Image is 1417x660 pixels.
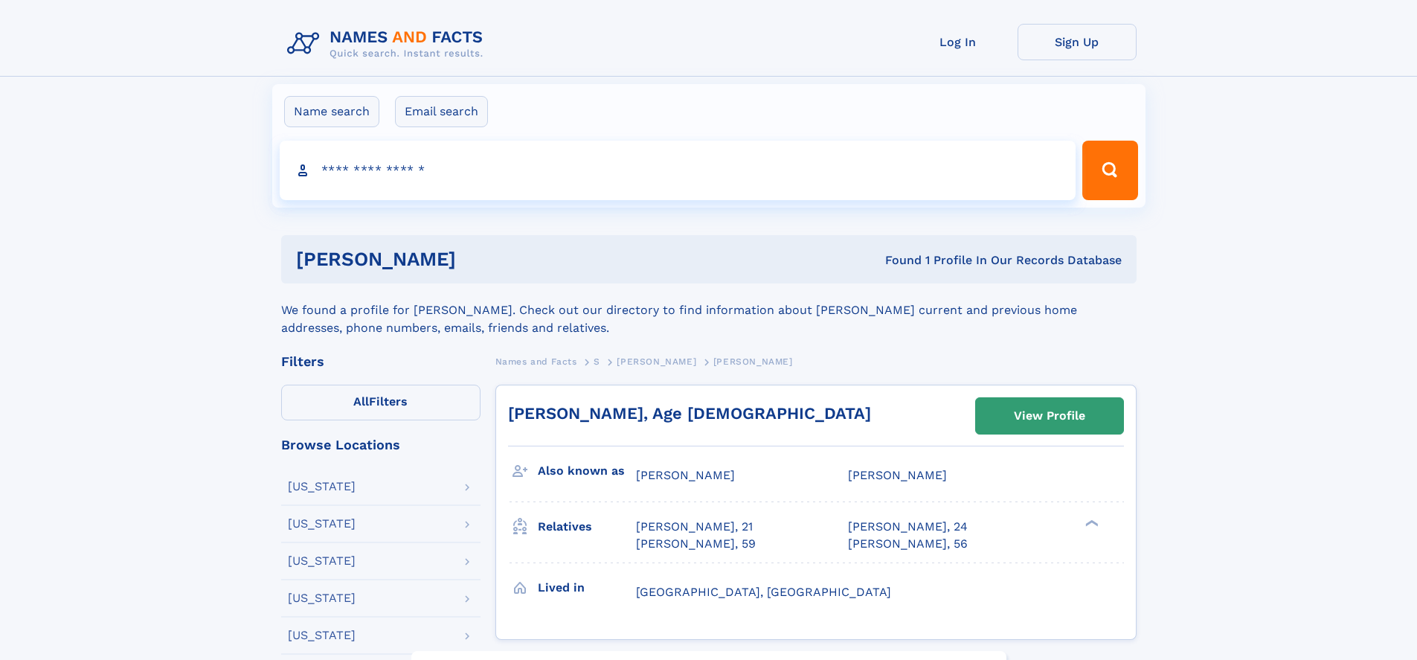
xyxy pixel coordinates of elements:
a: Names and Facts [495,352,577,371]
div: [US_STATE] [288,518,356,530]
span: S [594,356,600,367]
div: [US_STATE] [288,481,356,493]
div: [US_STATE] [288,592,356,604]
span: [PERSON_NAME] [713,356,793,367]
h3: Relatives [538,514,636,539]
label: Filters [281,385,481,420]
span: [PERSON_NAME] [617,356,696,367]
div: ❯ [1082,519,1099,528]
a: [PERSON_NAME], 21 [636,519,753,535]
div: Found 1 Profile In Our Records Database [670,252,1122,269]
span: [GEOGRAPHIC_DATA], [GEOGRAPHIC_DATA] [636,585,891,599]
a: S [594,352,600,371]
h3: Also known as [538,458,636,484]
a: [PERSON_NAME] [617,352,696,371]
div: View Profile [1014,399,1085,433]
div: Browse Locations [281,438,481,452]
div: [US_STATE] [288,555,356,567]
a: Sign Up [1018,24,1137,60]
label: Email search [395,96,488,127]
input: search input [280,141,1076,200]
a: [PERSON_NAME], Age [DEMOGRAPHIC_DATA] [508,404,871,423]
label: Name search [284,96,379,127]
span: [PERSON_NAME] [848,468,947,482]
div: [US_STATE] [288,629,356,641]
div: We found a profile for [PERSON_NAME]. Check out our directory to find information about [PERSON_N... [281,283,1137,337]
span: [PERSON_NAME] [636,468,735,482]
img: Logo Names and Facts [281,24,495,64]
span: All [353,394,369,409]
a: [PERSON_NAME], 59 [636,536,756,552]
button: Search Button [1082,141,1137,200]
a: View Profile [976,398,1123,434]
a: [PERSON_NAME], 56 [848,536,968,552]
div: Filters [281,355,481,368]
h1: [PERSON_NAME] [296,250,671,269]
a: [PERSON_NAME], 24 [848,519,968,535]
h3: Lived in [538,575,636,600]
a: Log In [899,24,1018,60]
